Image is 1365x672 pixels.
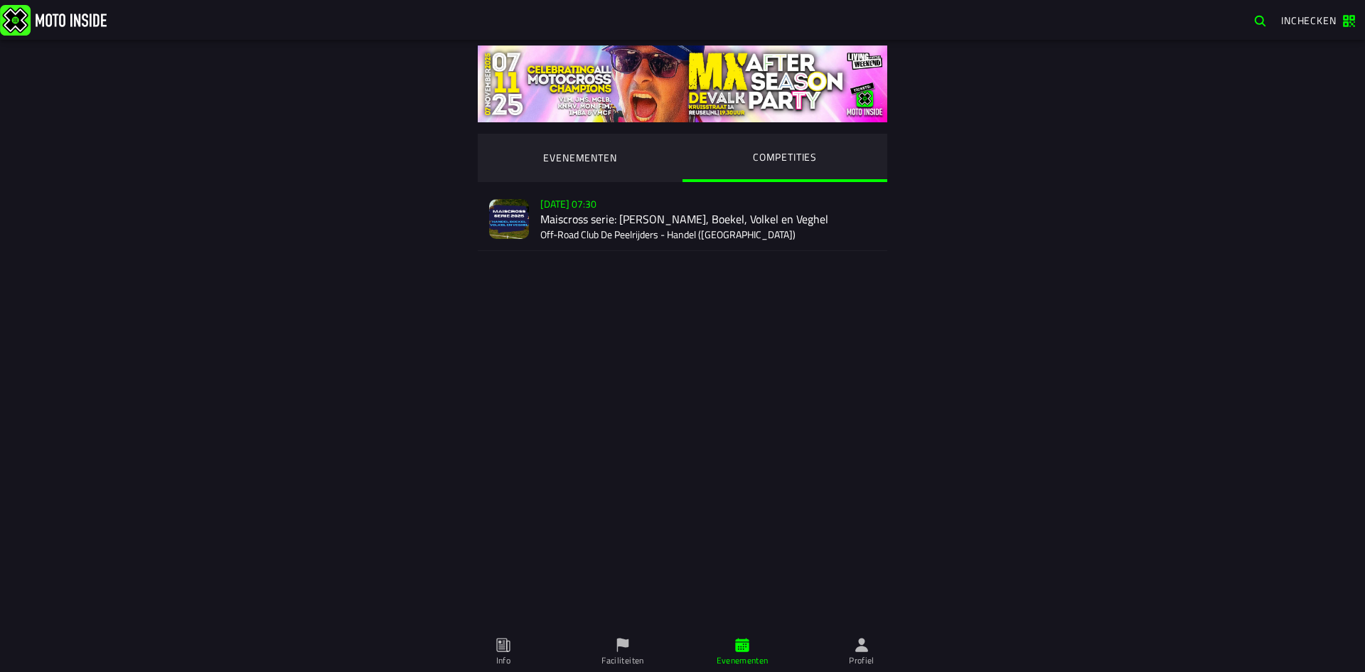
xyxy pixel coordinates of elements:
ion-label: Faciliteiten [601,654,643,667]
img: event-image [489,199,529,239]
ion-label: Profiel [849,654,874,667]
ion-label: Evenementen [717,654,769,667]
span: Inchecken [1281,13,1337,28]
ion-label: Info [496,654,510,667]
a: event-image[DATE] 07:30Maiscross serie: [PERSON_NAME], Boekel, Volkel en VeghelOff-Road Club De P... [478,188,887,251]
img: yS2mQ5x6lEcu9W3BfYyVKNTZoCZvkN0rRC6TzDTC.jpg [478,46,887,122]
a: Inchecken [1274,8,1362,32]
